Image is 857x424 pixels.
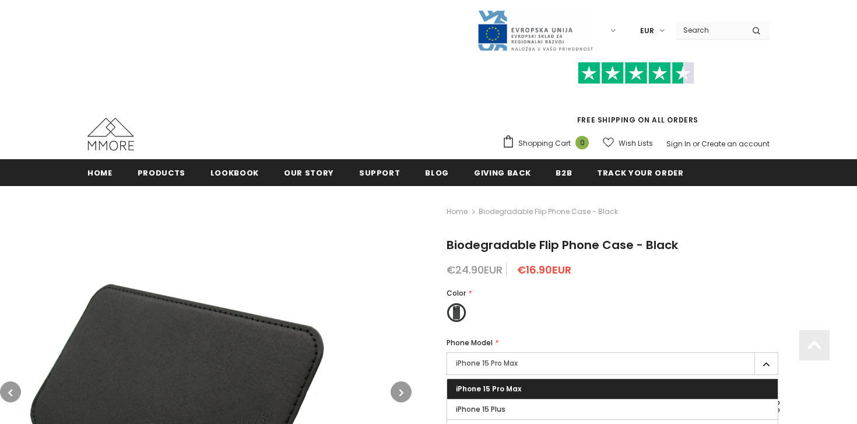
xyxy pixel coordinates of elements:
[447,338,493,348] span: Phone Model
[284,159,334,185] a: Our Story
[575,136,589,149] span: 0
[502,135,595,152] a: Shopping Cart 0
[666,139,691,149] a: Sign In
[359,167,401,178] span: support
[447,288,466,298] span: Color
[477,25,593,35] a: Javni Razpis
[87,118,134,150] img: MMORE Cases
[447,237,678,253] span: Biodegradable Flip Phone Case - Black
[456,404,505,414] span: iPhone 15 Plus
[425,159,449,185] a: Blog
[210,167,259,178] span: Lookbook
[502,67,770,125] span: FREE SHIPPING ON ALL ORDERS
[479,205,618,219] span: Biodegradable Flip Phone Case - Black
[447,205,468,219] a: Home
[693,139,700,149] span: or
[87,159,113,185] a: Home
[447,352,778,375] label: iPhone 15 Pro Max
[456,384,521,394] span: iPhone 15 Pro Max
[676,22,743,38] input: Search Site
[474,159,531,185] a: Giving back
[556,167,572,178] span: B2B
[138,167,185,178] span: Products
[359,159,401,185] a: support
[284,167,334,178] span: Our Story
[474,167,531,178] span: Giving back
[701,139,770,149] a: Create an account
[517,262,571,277] span: €16.90EUR
[619,138,653,149] span: Wish Lists
[447,262,503,277] span: €24.90EUR
[518,138,571,149] span: Shopping Cart
[502,84,770,114] iframe: Customer reviews powered by Trustpilot
[138,159,185,185] a: Products
[603,133,653,153] a: Wish Lists
[597,159,683,185] a: Track your order
[87,167,113,178] span: Home
[578,62,694,85] img: Trust Pilot Stars
[597,167,683,178] span: Track your order
[210,159,259,185] a: Lookbook
[556,159,572,185] a: B2B
[477,9,593,52] img: Javni Razpis
[640,25,654,37] span: EUR
[425,167,449,178] span: Blog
